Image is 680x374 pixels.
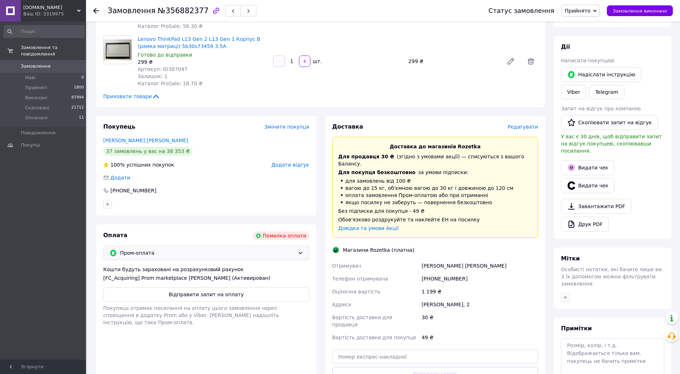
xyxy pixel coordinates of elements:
span: Залишок: 1 [138,73,168,79]
span: Прийняті [25,85,47,91]
div: Повернутися назад [93,7,99,14]
span: Додати відгук [271,162,309,168]
div: 1 199 ₴ [420,285,539,298]
span: Артикул: ID387047 [138,66,187,72]
span: Покупець [103,123,135,130]
span: Для продавця 30 ₴ [338,154,394,159]
span: Нові [25,75,35,81]
span: Адреса [332,302,351,307]
div: 299 ₴ [138,58,267,66]
a: Друк PDF [561,217,609,232]
button: Скопіювати запит на відгук [561,115,658,130]
div: [PHONE_NUMBER] [110,187,157,194]
a: Viber [561,85,586,99]
span: Доставка до магазинів Rozetka [390,144,481,149]
div: 49 ₴ [420,331,539,344]
div: [PHONE_NUMBER] [420,272,539,285]
span: 21711 [71,105,84,111]
span: 11 [79,115,84,121]
span: Прийнято [565,8,590,14]
button: Надіслати інструкцію [561,67,641,82]
span: 0 [81,75,84,81]
span: 100% [110,162,125,168]
div: [PERSON_NAME] [PERSON_NAME] [420,259,539,272]
span: Змінити покупця [265,124,309,130]
span: Покупці [21,142,40,148]
a: Довідка та умови Акції [338,225,399,231]
span: Телефон отримувача [332,276,388,282]
span: Замовлення [21,63,51,69]
span: Замовлення та повідомлення [21,44,86,57]
span: 87994 [71,95,84,101]
a: Lenovo ThinkPad L13 Gen 2 L13 Gen 1 Корпус B (рамка матриці) 5b30s73459 3.5A [138,36,260,49]
button: Видати чек [561,160,614,175]
div: успішних покупок [103,161,174,168]
span: Оплата [103,232,127,239]
div: Без підписки для покупця - 49 ₴ [338,207,532,215]
span: Вартість доставки для покупця [332,335,416,340]
span: Готово до відправки [138,52,192,58]
a: Завантажити PDF [561,199,631,214]
span: Замовлення виконано [613,8,667,14]
div: [FC_Acquiring] Prom marketplace [PERSON_NAME] (Активирован) [103,274,309,282]
span: Написати покупцеві [561,58,614,63]
span: Вартість доставки для продавця [332,315,393,327]
li: для замовлень від 100 ₴ [338,177,532,184]
input: Пошук [4,25,85,38]
span: Повідомлення [21,130,56,136]
span: Виконані [25,95,47,101]
span: Оплачені [25,115,48,121]
div: Ваш ID: 3319975 [23,11,86,17]
button: Замовлення виконано [607,5,673,16]
input: Номер експрес-накладної [332,350,538,364]
span: Для покупця безкоштовно [338,169,416,175]
span: Дії [561,43,570,50]
span: NotebookCell.com.ua [23,4,77,11]
span: Оціночна вартість [332,289,380,294]
button: Відправити запит на оплату [103,287,309,302]
div: Статус замовлення [489,7,555,14]
div: Магазини Rozetka (платна) [341,246,416,254]
span: Приховати товари [103,93,160,100]
span: Запит на відгук про компанію [561,106,641,111]
a: Редагувати [504,54,518,68]
div: Помилка оплати [253,231,309,240]
li: якщо посилку не заберуть — повернення безкоштовно [338,199,532,206]
span: Видалити [524,54,538,68]
div: [PERSON_NAME], 2 [420,298,539,311]
a: [PERSON_NAME] [PERSON_NAME] [103,138,188,143]
div: за умови підписки: [338,169,532,176]
div: Кошти будуть зараховані на розрахунковий рахунок [103,266,309,282]
span: Скасовані [25,105,49,111]
div: 299 ₴ [405,56,501,66]
img: Lenovo ThinkPad L13 Gen 2 L13 Gen 1 Корпус B (рамка матриці) 5b30s73459 3.5A [104,39,132,61]
span: Мітки [561,255,580,262]
span: Замовлення [108,6,156,15]
span: Доставка [332,123,363,130]
div: шт. [311,58,323,65]
span: Примітки [561,325,592,332]
span: У вас є 30 днів, щоб відправити запит на відгук покупцеві, скопіювавши посилання. [561,134,662,154]
span: Пром-оплата [120,249,295,257]
span: №356882377 [158,6,209,15]
span: Каталог ProSale: 56.30 ₴ [138,23,203,29]
a: Telegram [589,85,624,99]
span: Отримувач [332,263,361,269]
span: Каталог ProSale: 18.70 ₴ [138,81,203,86]
div: (згідно з умовами акції) — списуються з вашого Балансу. [338,153,532,167]
span: Покупець отримає посилання на оплату цього замовлення через сповіщення в додатку Prom або у Viber... [103,305,279,325]
button: Видати чек [561,178,614,193]
li: вагою до 15 кг, об'ємною вагою до 30 кг і довжиною до 120 см [338,184,532,192]
li: оплата замовлення Пром-оплатою або при отриманні [338,192,532,199]
div: Обов'язково роздрукуйте та наклейте ЕН на посилку [338,216,532,223]
div: 30 ₴ [420,311,539,331]
div: 37 замовлень у вас на 38 353 ₴ [103,147,192,155]
span: Додати [110,175,130,181]
span: 1800 [74,85,84,91]
span: Редагувати [508,124,538,130]
span: Особисті нотатки, які бачите лише ви. З їх допомогою можна фільтрувати замовлення [561,267,663,287]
